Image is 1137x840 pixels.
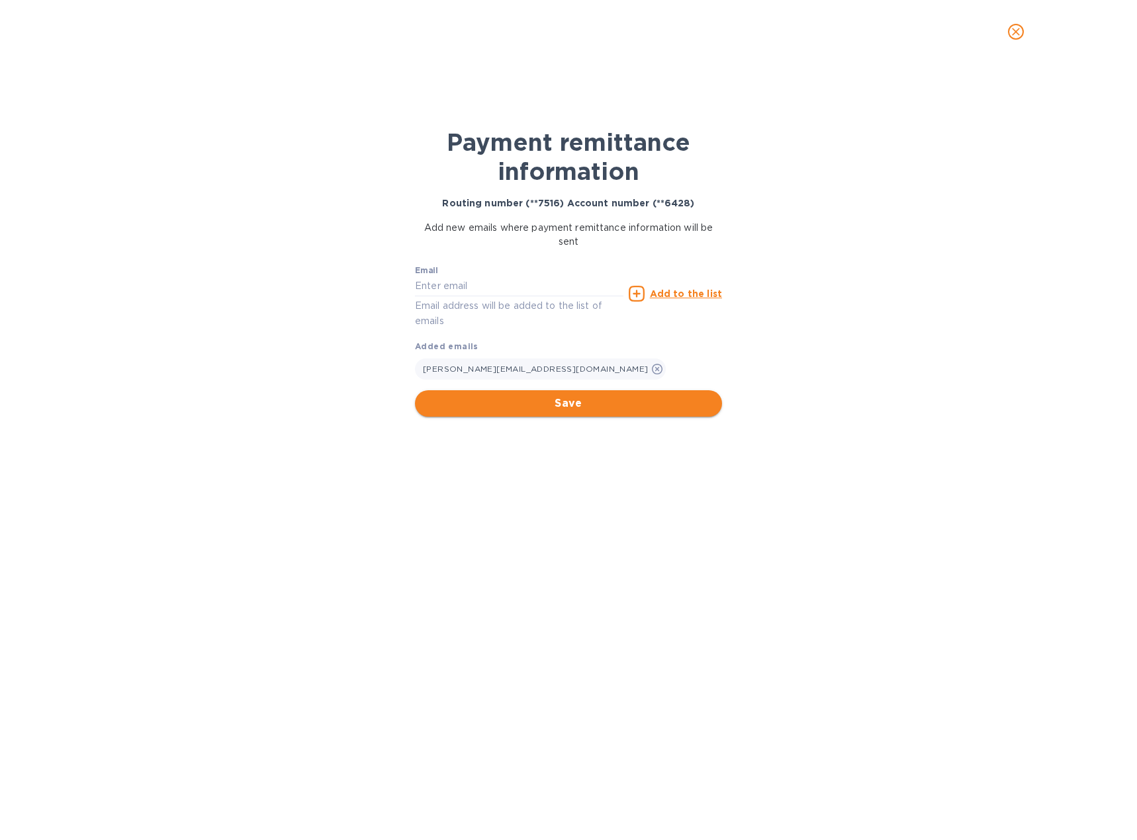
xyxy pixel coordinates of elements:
b: Payment remittance information [447,128,690,186]
span: [PERSON_NAME][EMAIL_ADDRESS][DOMAIN_NAME] [423,364,648,374]
label: Email [415,267,438,274]
p: Email address will be added to the list of emails [415,298,623,329]
span: Save [426,396,711,411]
u: Add to the list [650,288,722,299]
div: [PERSON_NAME][EMAIL_ADDRESS][DOMAIN_NAME] [415,358,666,380]
b: Routing number (**7516) Account number (**6428) [442,198,694,208]
button: close [1000,16,1032,48]
button: Save [415,390,722,417]
p: Add new emails where payment remittance information will be sent [415,221,722,249]
input: Enter email [415,276,623,296]
b: Added emails [415,341,478,351]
